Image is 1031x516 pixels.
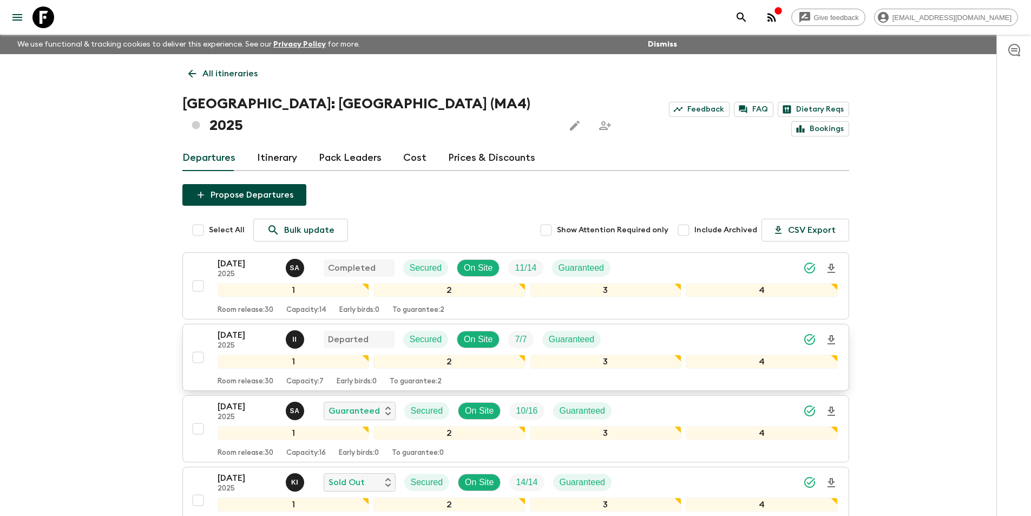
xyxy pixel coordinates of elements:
[509,402,544,420] div: Trip Fill
[530,498,682,512] div: 3
[803,476,816,489] svg: Synced Successfully
[390,377,442,386] p: To guarantee: 2
[825,334,838,347] svg: Download Onboarding
[686,426,838,440] div: 4
[410,262,442,275] p: Secured
[516,476,537,489] p: 14 / 14
[329,404,380,417] p: Guaranteed
[218,306,273,315] p: Room release: 30
[218,472,277,485] p: [DATE]
[686,498,838,512] div: 4
[515,262,536,275] p: 11 / 14
[411,476,443,489] p: Secured
[273,41,326,48] a: Privacy Policy
[182,395,849,462] button: [DATE]2025Samir AchahriGuaranteedSecuredOn SiteTrip FillGuaranteed1234Room release:30Capacity:16E...
[549,333,595,346] p: Guaranteed
[218,257,277,270] p: [DATE]
[557,225,668,236] span: Show Attention Required only
[218,485,277,493] p: 2025
[808,14,865,22] span: Give feedback
[410,333,442,346] p: Secured
[694,225,757,236] span: Include Archived
[464,333,492,346] p: On Site
[516,404,537,417] p: 10 / 16
[218,498,370,512] div: 1
[791,121,849,136] a: Bookings
[448,145,535,171] a: Prices & Discounts
[530,355,682,369] div: 3
[457,259,500,277] div: On Site
[286,334,306,342] span: Ismail Ingrioui
[182,63,264,84] a: All itineraries
[373,283,526,297] div: 2
[669,102,730,117] a: Feedback
[530,283,682,297] div: 3
[218,449,273,458] p: Room release: 30
[515,333,527,346] p: 7 / 7
[257,145,297,171] a: Itinerary
[319,145,382,171] a: Pack Leaders
[329,476,365,489] p: Sold Out
[182,145,235,171] a: Departures
[218,270,277,279] p: 2025
[202,67,258,80] p: All itineraries
[403,259,449,277] div: Secured
[286,306,326,315] p: Capacity: 14
[508,331,533,348] div: Trip Fill
[291,478,298,487] p: K I
[530,426,682,440] div: 3
[465,476,494,489] p: On Site
[253,219,348,241] a: Bulk update
[286,473,306,492] button: KI
[337,377,377,386] p: Early birds: 0
[286,262,306,271] span: Samir Achahri
[731,6,752,28] button: search adventures
[284,224,334,237] p: Bulk update
[218,329,277,342] p: [DATE]
[286,449,326,458] p: Capacity: 16
[886,14,1017,22] span: [EMAIL_ADDRESS][DOMAIN_NAME]
[209,225,245,236] span: Select All
[218,413,277,422] p: 2025
[509,474,544,491] div: Trip Fill
[182,252,849,319] button: [DATE]2025Samir AchahriCompletedSecuredOn SiteTrip FillGuaranteed1234Room release:30Capacity:14Ea...
[218,283,370,297] div: 1
[286,476,306,485] span: Khaled Ingrioui
[761,219,849,241] button: CSV Export
[778,102,849,117] a: Dietary Reqs
[594,115,616,136] span: Share this itinerary
[373,355,526,369] div: 2
[686,283,838,297] div: 4
[458,474,501,491] div: On Site
[182,184,306,206] button: Propose Departures
[825,262,838,275] svg: Download Onboarding
[825,476,838,489] svg: Download Onboarding
[373,498,526,512] div: 2
[339,306,379,315] p: Early birds: 0
[182,93,556,136] h1: [GEOGRAPHIC_DATA]: [GEOGRAPHIC_DATA] (MA4) 2025
[13,35,364,54] p: We use functional & tracking cookies to deliver this experience. See our for more.
[803,404,816,417] svg: Synced Successfully
[373,426,526,440] div: 2
[803,333,816,346] svg: Synced Successfully
[328,333,369,346] p: Departed
[803,262,816,275] svg: Synced Successfully
[458,402,501,420] div: On Site
[6,6,28,28] button: menu
[403,331,449,348] div: Secured
[464,262,492,275] p: On Site
[564,115,586,136] button: Edit this itinerary
[339,449,379,458] p: Early birds: 0
[560,476,606,489] p: Guaranteed
[218,342,277,350] p: 2025
[404,402,450,420] div: Secured
[560,404,606,417] p: Guaranteed
[404,474,450,491] div: Secured
[791,9,865,26] a: Give feedback
[686,355,838,369] div: 4
[645,37,680,52] button: Dismiss
[734,102,773,117] a: FAQ
[465,404,494,417] p: On Site
[328,262,376,275] p: Completed
[559,262,605,275] p: Guaranteed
